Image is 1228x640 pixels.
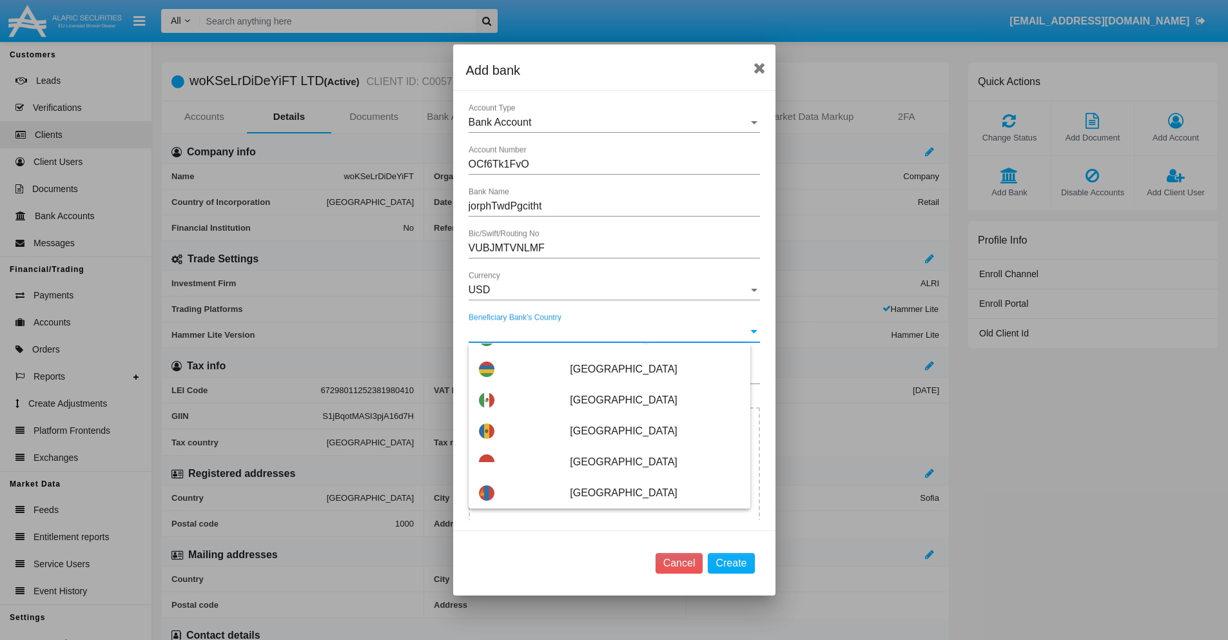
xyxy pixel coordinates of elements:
span: USD [469,284,491,295]
span: [GEOGRAPHIC_DATA] [570,385,739,416]
span: [GEOGRAPHIC_DATA] [570,478,739,509]
button: Create [708,553,754,574]
span: [GEOGRAPHIC_DATA] [570,447,739,478]
button: Cancel [656,553,703,574]
div: Add bank [466,60,763,81]
span: [GEOGRAPHIC_DATA] [570,354,739,385]
span: [GEOGRAPHIC_DATA] [570,416,739,447]
span: Bank Account [469,117,532,128]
